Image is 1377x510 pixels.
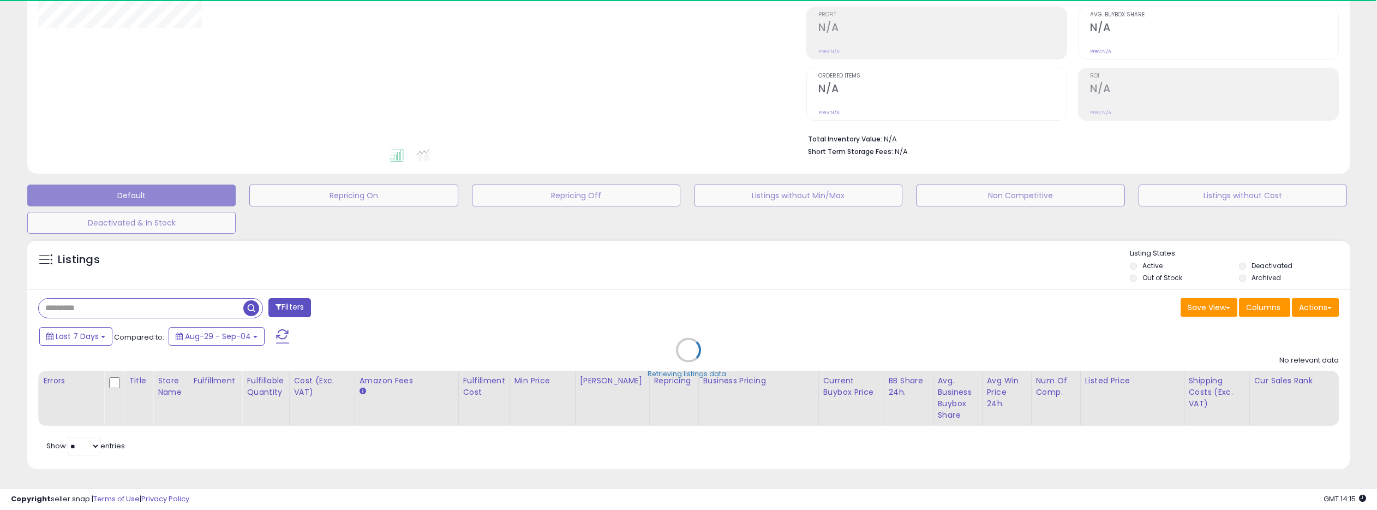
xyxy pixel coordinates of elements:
[895,146,908,157] span: N/A
[1090,73,1338,79] span: ROI
[818,73,1067,79] span: Ordered Items
[11,494,51,504] strong: Copyright
[648,369,729,379] div: Retrieving listings data..
[1090,48,1111,55] small: Prev: N/A
[808,147,893,156] b: Short Term Storage Fees:
[1139,185,1347,206] button: Listings without Cost
[27,212,236,234] button: Deactivated & In Stock
[27,185,236,206] button: Default
[1090,82,1338,97] h2: N/A
[808,132,1331,145] li: N/A
[694,185,902,206] button: Listings without Min/Max
[249,185,458,206] button: Repricing On
[808,134,882,144] b: Total Inventory Value:
[818,21,1067,36] h2: N/A
[1090,109,1111,116] small: Prev: N/A
[818,82,1067,97] h2: N/A
[916,185,1124,206] button: Non Competitive
[1090,12,1338,18] span: Avg. Buybox Share
[141,494,189,504] a: Privacy Policy
[11,494,189,505] div: seller snap | |
[472,185,680,206] button: Repricing Off
[818,12,1067,18] span: Profit
[818,48,840,55] small: Prev: N/A
[1324,494,1366,504] span: 2025-09-12 14:15 GMT
[93,494,140,504] a: Terms of Use
[1090,21,1338,36] h2: N/A
[818,109,840,116] small: Prev: N/A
